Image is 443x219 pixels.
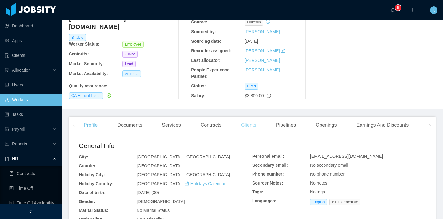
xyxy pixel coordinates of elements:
span: Reports [12,141,27,146]
div: Services [157,117,186,134]
b: Country: [79,163,97,168]
i: icon: check-circle [107,93,111,98]
b: Sourced by: [191,29,216,34]
a: icon: auditClients [5,49,57,62]
b: Tags: [252,189,263,194]
b: Holiday City: [79,172,105,177]
span: America [122,70,141,77]
span: [DEMOGRAPHIC_DATA] [137,199,185,204]
i: icon: line-chart [5,142,9,146]
b: Status: [191,83,206,88]
span: Allocation [12,68,31,73]
span: $3,800.00 [245,93,264,98]
span: B1 intermediate [329,199,360,205]
div: Openings [311,117,342,134]
a: icon: appstoreApps [5,34,57,47]
b: People Experience Partner: [191,67,229,79]
span: [GEOGRAPHIC_DATA] [137,163,182,168]
b: Languages: [252,198,277,203]
span: [EMAIL_ADDRESS][DOMAIN_NAME] [310,154,383,159]
a: [PERSON_NAME] [245,67,280,72]
span: [GEOGRAPHIC_DATA] [137,181,225,186]
b: Worker Status: [69,42,99,46]
b: Phone number: [252,172,284,177]
div: Pipelines [271,117,301,134]
b: Salary: [191,93,206,98]
b: Date of birth: [79,190,106,195]
div: Profile [79,117,102,134]
span: Lead [122,61,136,67]
b: Sourcing date: [191,39,221,44]
div: Clients [236,117,261,134]
span: Employee [122,41,144,48]
span: Hired [245,83,258,90]
b: Last allocator: [191,58,221,63]
a: [PERSON_NAME] [245,58,280,63]
b: Quality assurance : [69,83,107,88]
i: icon: plus [410,8,415,12]
a: icon: pie-chartDashboard [5,20,57,32]
sup: 6 [395,5,401,11]
b: Seniority: [69,51,89,56]
span: Billable [69,34,86,41]
b: Market Availability: [69,71,108,76]
i: icon: edit [281,49,285,53]
p: 6 [397,5,399,11]
h2: General Info [79,141,252,151]
i: icon: file-protect [5,127,9,131]
a: icon: calendarHolidays Calendar [185,181,225,186]
a: icon: robotUsers [5,79,57,91]
i: icon: history [266,20,270,24]
span: English [310,199,327,205]
i: icon: right [429,124,432,127]
b: City: [79,154,88,159]
i: icon: book [5,157,9,161]
span: info-circle [267,94,271,98]
b: Source: [191,19,207,24]
b: Secondary email: [252,163,288,168]
a: [PERSON_NAME] [245,48,280,53]
h4: [EMAIL_ADDRESS][DOMAIN_NAME] [69,14,176,31]
b: Market Seniority: [69,61,104,66]
i: icon: bell [391,8,395,12]
div: No tags [310,189,426,195]
span: QA Manual Tester [69,92,103,99]
span: Junior [122,51,138,58]
div: Documents [112,117,147,134]
span: Payroll [12,127,25,132]
span: K [432,6,435,14]
a: icon: profileTime Off Availability [9,197,57,209]
span: [DATE] (30) [137,190,159,195]
div: Contracts [196,117,226,134]
span: No Marital Status [137,208,170,213]
a: icon: bookContracts [9,167,57,180]
a: icon: check-circle [106,93,111,98]
div: Earnings And Discounts [351,117,413,134]
span: HR [12,156,18,161]
a: icon: userWorkers [5,94,57,106]
i: icon: solution [5,68,9,72]
span: No secondary email [310,163,348,168]
b: Marital Status: [79,208,108,213]
b: Holiday Country: [79,181,114,186]
a: [PERSON_NAME] [245,29,280,34]
span: No phone number [310,172,345,177]
a: icon: profileTime Off [9,182,57,194]
span: linkedin [245,19,263,26]
span: [GEOGRAPHIC_DATA] - [GEOGRAPHIC_DATA] [137,154,230,159]
span: [DATE] [245,39,258,44]
a: icon: profileTasks [5,108,57,121]
b: Gender: [79,199,95,204]
b: Recruiter assigned: [191,48,231,53]
i: icon: left [72,124,75,127]
b: Sourcer Notes: [252,181,283,185]
b: Personal email: [252,154,284,159]
span: [GEOGRAPHIC_DATA] - [GEOGRAPHIC_DATA] [137,172,230,177]
i: icon: calendar [185,181,189,186]
span: No notes [310,181,327,185]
